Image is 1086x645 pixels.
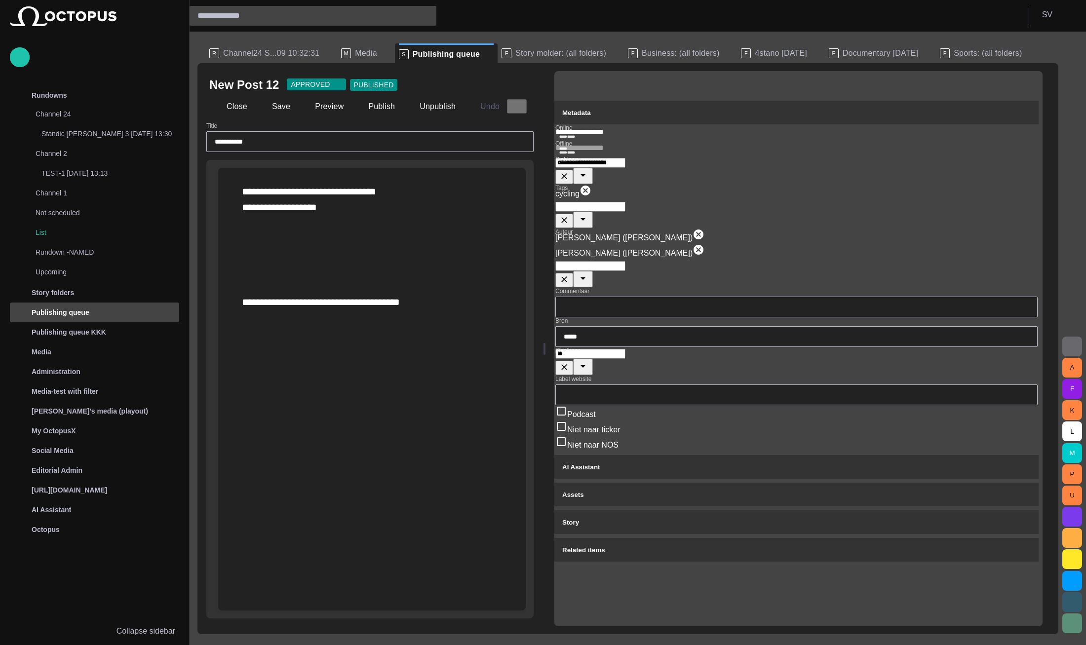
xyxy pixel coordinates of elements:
div: Standic [PERSON_NAME] 3 [DATE] 13:30 [22,125,179,145]
p: List [36,228,179,237]
p: Rundowns [32,90,67,100]
span: [PERSON_NAME] ([PERSON_NAME]) [555,233,693,242]
span: Related items [562,546,605,554]
p: Channel 1 [36,188,159,198]
span: Business: (all folders) [642,48,719,58]
div: SPublishing queue [395,43,498,63]
span: Niet naar ticker [567,425,621,434]
p: Rundown -NAMED [36,247,159,257]
span: Channel24 S...09 10:32:31 [223,48,319,58]
div: [URL][DOMAIN_NAME] [10,480,179,500]
button: Clear [555,361,573,375]
div: Media [10,342,179,362]
button: A [1062,358,1082,378]
label: Label website [555,375,591,383]
button: Assets [554,483,1039,506]
button: Related items [554,538,1039,562]
div: F4stano [DATE] [737,43,824,63]
button: Open [573,168,593,184]
p: M [341,48,351,58]
button: U [1062,486,1082,505]
p: Publishing queue KKK [32,327,106,337]
label: Commentaar [555,287,589,296]
p: [URL][DOMAIN_NAME] [32,485,107,495]
span: Story [562,519,579,526]
button: K [1062,400,1082,420]
p: S V [1042,9,1052,21]
button: AI Assistant [554,455,1039,479]
p: Upcoming [36,267,159,277]
div: FDocumentary [DATE] [825,43,936,63]
p: Channel 2 [36,149,159,158]
ul: main menu [10,85,179,539]
p: Story folders [32,288,74,298]
div: FSports: (all folders) [936,43,1040,63]
div: Publishing queue [10,303,179,322]
div: FBusiness: (all folders) [624,43,737,63]
span: 4stano [DATE] [755,48,807,58]
span: Assets [562,491,584,498]
p: [PERSON_NAME]'s media (playout) [32,406,148,416]
button: Open [573,271,593,287]
p: S [399,49,409,59]
p: Publishing queue [32,307,89,317]
p: F [502,48,511,58]
p: TEST-1 [DATE] 13:13 [41,168,179,178]
span: Story molder: (all folders) [515,48,606,58]
div: List [16,224,179,243]
button: F [1062,379,1082,399]
div: MMedia [337,43,395,63]
p: Standic [PERSON_NAME] 3 [DATE] 13:30 [41,129,179,139]
h2: New Post 12 [209,77,279,93]
span: Media [355,48,377,58]
div: AI Assistant [10,500,179,520]
span: Podcast [567,410,596,418]
button: Metadata [554,101,1039,124]
label: Auteur [555,228,573,236]
span: Niet naar NOS [567,441,619,449]
p: Media-test with filter [32,386,98,396]
p: F [940,48,950,58]
span: [PERSON_NAME] ([PERSON_NAME]) [555,249,693,257]
p: R [209,48,219,58]
span: cycling [555,190,580,198]
span: Metadata [562,109,591,116]
span: Publishing queue [413,49,480,59]
label: Title [206,122,217,130]
button: Preview [298,98,347,115]
button: Clear [555,273,573,287]
p: Not scheduled [36,208,159,218]
button: APPROVED [287,78,346,90]
button: Collapse sidebar [10,621,179,641]
span: APPROVED [291,79,330,89]
label: Offline [555,140,572,148]
button: Clear [555,170,573,184]
button: P [1062,464,1082,484]
p: Media [32,347,51,357]
img: Octopus News Room [10,6,116,26]
span: Documentary [DATE] [843,48,918,58]
button: SV [1034,6,1080,24]
p: Social Media [32,446,74,455]
div: [PERSON_NAME] ([PERSON_NAME]) [555,244,1038,259]
button: Open [573,359,593,375]
button: Story [554,510,1039,534]
p: F [628,48,638,58]
button: L [1062,421,1082,441]
label: Tags [555,184,568,192]
p: My OctopusX [32,426,76,436]
button: Unpublish [402,98,459,115]
p: Administration [32,367,80,377]
span: PUBLISHED [354,80,394,90]
div: cycling [555,185,1038,200]
span: Sports: (all folders) [954,48,1022,58]
button: Open [573,212,593,228]
button: Close [209,98,251,115]
div: Media-test with filter [10,381,179,401]
button: Clear [555,214,573,228]
p: Collapse sidebar [116,625,175,637]
label: Sjabloon [555,155,579,164]
button: M [1062,443,1082,463]
label: Bron [555,317,568,325]
div: TEST-1 [DATE] 13:13 [22,164,179,184]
